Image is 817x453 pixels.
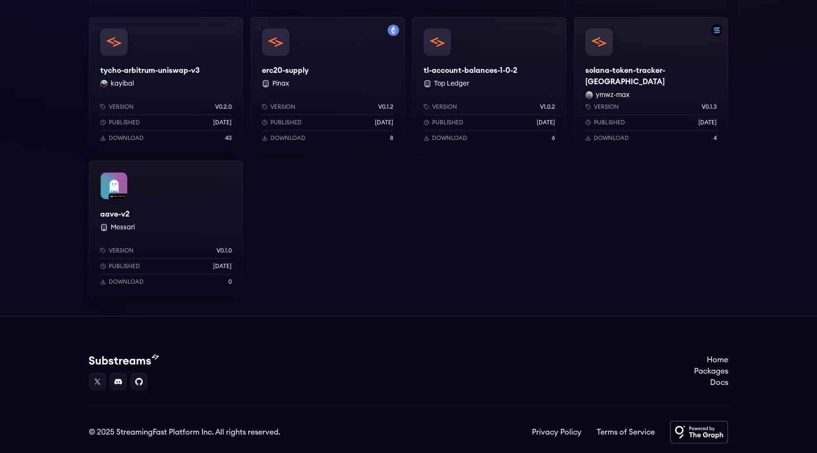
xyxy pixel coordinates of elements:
[217,247,232,254] p: v0.1.0
[434,79,469,88] button: Top Ledger
[594,103,619,111] p: Version
[225,134,232,142] p: 43
[540,103,555,111] p: v1.0.2
[272,79,289,88] button: Pinax
[432,103,457,111] p: Version
[574,17,728,153] a: Filter by solana networksolana-token-tracker-txsolana-token-tracker-[GEOGRAPHIC_DATA]ymwz-max ymw...
[711,25,722,36] img: Filter by solana network
[432,119,463,126] p: Published
[109,278,144,286] p: Download
[532,427,582,438] a: Privacy Policy
[375,119,393,126] p: [DATE]
[89,161,243,297] a: aave-v2aave-v2 MessariVersionv0.1.0Published[DATE]Download0
[89,17,243,153] a: tycho-arbitrum-uniswap-v3tycho-arbitrum-uniswap-v3kayibal kayibalVersionv0.2.0Published[DATE]Down...
[109,262,140,270] p: Published
[251,17,405,153] a: Filter by mainnet networkerc20-supplyerc20-supply PinaxVersionv0.1.2Published[DATE]Download8
[594,119,625,126] p: Published
[670,421,728,444] img: Powered by The Graph
[694,366,728,377] a: Packages
[702,103,717,111] p: v0.1.3
[378,103,393,111] p: v0.1.2
[109,119,140,126] p: Published
[270,119,302,126] p: Published
[552,134,555,142] p: 6
[597,427,655,438] a: Terms of Service
[596,90,629,100] button: ymwz-max
[213,119,232,126] p: [DATE]
[109,134,144,142] p: Download
[270,134,305,142] p: Download
[698,119,717,126] p: [DATE]
[111,223,135,232] button: Messari
[109,247,134,254] p: Version
[111,79,134,88] button: kayibal
[390,134,393,142] p: 8
[412,17,566,153] a: tl-account-balances-1-0-2tl-account-balances-1-0-2 Top LedgerVersionv1.0.2Published[DATE]Download6
[213,262,232,270] p: [DATE]
[432,134,467,142] p: Download
[228,278,232,286] p: 0
[594,134,629,142] p: Download
[89,427,280,438] div: © 2025 StreamingFast Platform Inc. All rights reserved.
[109,103,134,111] p: Version
[694,354,728,366] a: Home
[713,134,717,142] p: 4
[215,103,232,111] p: v0.2.0
[537,119,555,126] p: [DATE]
[270,103,296,111] p: Version
[694,377,728,388] a: Docs
[388,25,399,36] img: Filter by mainnet network
[89,354,159,366] img: Substream's logo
